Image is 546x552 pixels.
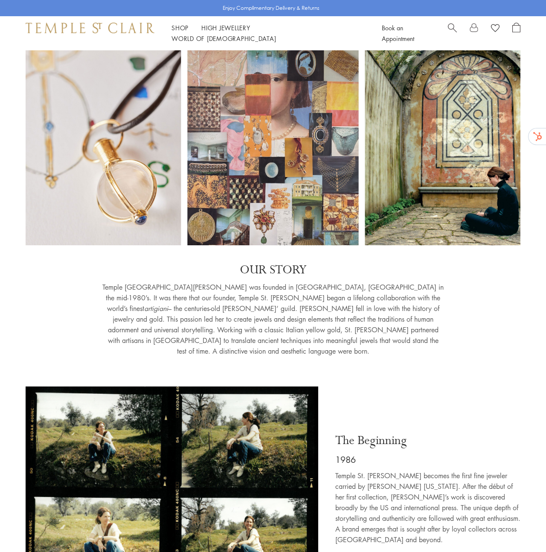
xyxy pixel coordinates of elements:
nav: Main navigation [171,23,363,44]
p: The Beginning [335,433,520,448]
iframe: Gorgias live chat messenger [503,512,537,543]
p: OUR STORY [102,262,444,278]
a: Open Shopping Bag [512,23,520,44]
a: View Wishlist [491,23,500,35]
a: ShopShop [171,23,189,32]
p: 1986 [335,453,520,466]
p: Enjoy Complimentary Delivery & Returns [223,4,319,12]
p: Temple [GEOGRAPHIC_DATA][PERSON_NAME] was founded in [GEOGRAPHIC_DATA], [GEOGRAPHIC_DATA] in the ... [102,282,444,357]
img: Temple St. Clair [26,23,154,33]
a: World of [DEMOGRAPHIC_DATA]World of [DEMOGRAPHIC_DATA] [171,34,276,43]
a: Book an Appointment [382,23,414,43]
em: artigiani [144,304,168,313]
a: High JewelleryHigh Jewellery [201,23,250,32]
p: Temple St. [PERSON_NAME] becomes the first fine jeweler carried by [PERSON_NAME] [US_STATE]. Afte... [335,471,520,545]
a: Search [448,23,457,44]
